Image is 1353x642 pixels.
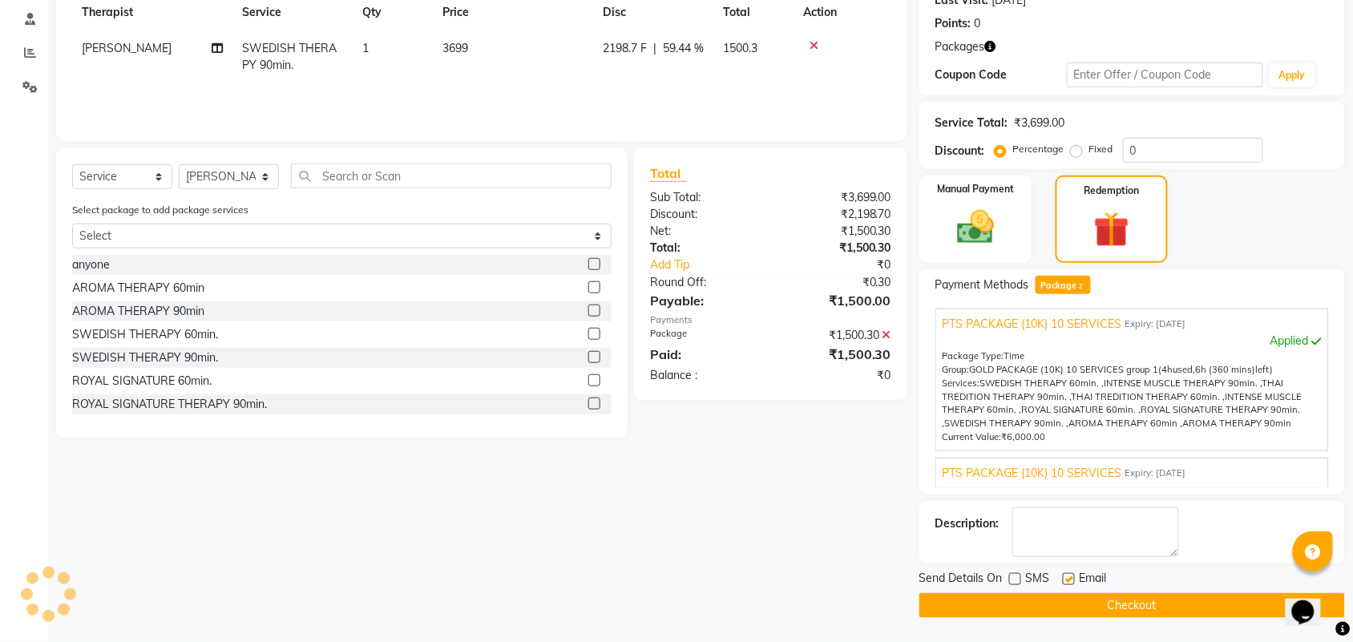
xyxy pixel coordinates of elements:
div: Service Total: [935,115,1008,131]
span: INTENSE MUSCLE THERAPY 90min. , [1105,378,1262,389]
span: ₹6,000.00 [1002,431,1046,442]
span: PTS PACKAGE (10K) 10 SERVICES [943,465,1122,482]
span: AROMA THERAPY 60min , [1069,418,1183,429]
div: Payments [650,313,891,327]
span: Group: [943,364,970,375]
span: [PERSON_NAME] [82,41,172,55]
a: Add Tip [638,256,793,273]
span: PTS PACKAGE (10K) 10 SERVICES [943,316,1122,333]
span: Total [650,165,687,182]
span: SMS [1026,570,1050,590]
div: Coupon Code [935,67,1067,83]
div: ₹1,500.30 [770,223,903,240]
div: Paid: [638,345,771,364]
div: ROYAL SIGNATURE 60min. [72,373,212,390]
div: Balance : [638,367,771,384]
span: Payment Methods [935,277,1029,293]
div: Applied [943,333,1322,349]
div: Discount: [638,206,771,223]
span: THAI TREDITION THERAPY 60min. , [1072,391,1226,402]
span: Package [1036,276,1091,294]
div: AROMA THERAPY 90min [72,303,204,320]
span: Services: [943,378,980,389]
span: Packages [935,38,985,55]
label: Manual Payment [937,182,1014,196]
div: SWEDISH THERAPY 60min. [72,326,218,343]
span: THAI TREDITION THERAPY 90min. , [943,378,1284,402]
button: Apply [1270,63,1315,87]
span: Time [1004,350,1025,361]
span: AROMA THERAPY 90min [1183,418,1292,429]
div: ₹0.30 [770,274,903,291]
span: 1500.3 [723,41,757,55]
span: ROYAL SIGNATURE 60min. , [1022,404,1141,415]
span: | [653,40,656,57]
label: Redemption [1084,184,1140,198]
div: Payable: [638,291,771,310]
div: Package [638,327,771,344]
div: Net: [638,223,771,240]
div: anyone [72,256,110,273]
div: 0 [975,15,981,32]
iframe: chat widget [1286,578,1337,626]
span: Package Type: [943,350,1004,361]
span: SWEDISH THERAPY 60min. , [980,378,1105,389]
input: Enter Offer / Coupon Code [1067,63,1263,87]
div: ₹1,500.30 [770,240,903,256]
button: Checkout [919,593,1345,618]
img: _cash.svg [946,206,1006,248]
div: ₹0 [793,256,903,273]
div: ₹1,500.30 [770,327,903,344]
img: _gift.svg [1083,208,1141,252]
label: Fixed [1089,142,1113,156]
span: Current Value: [943,431,1002,442]
span: 1 [362,41,369,55]
div: Discount: [935,143,985,159]
div: ₹2,198.70 [770,206,903,223]
span: Expiry: [DATE] [1125,317,1186,331]
div: ROYAL SIGNATURE THERAPY 90min. [72,396,267,413]
span: SWEDISH THERAPY 90min. , [945,418,1069,429]
span: used, left) [970,364,1274,375]
span: SWEDISH THERAPY 90min. [242,41,337,72]
div: ₹3,699.00 [1015,115,1065,131]
label: Percentage [1013,142,1064,156]
label: Select package to add package services [72,203,248,217]
span: 2 [1076,282,1085,292]
div: Round Off: [638,274,771,291]
span: (4h [1159,364,1173,375]
div: Description: [935,515,1000,532]
span: Expiry: [DATE] [1125,466,1186,480]
span: Send Details On [919,570,1003,590]
span: 6h (360 mins) [1196,364,1256,375]
input: Search or Scan [291,164,612,188]
span: GOLD PACKAGE (10K) 10 SERVICES group 1 [970,364,1159,375]
span: Email [1080,570,1107,590]
div: Points: [935,15,971,32]
span: 3699 [442,41,468,55]
div: SWEDISH THERAPY 90min. [72,349,218,366]
span: 59.44 % [663,40,704,57]
div: ₹1,500.00 [770,291,903,310]
div: ₹1,500.30 [770,345,903,364]
div: AROMA THERAPY 60min [72,280,204,297]
div: ₹3,699.00 [770,189,903,206]
div: ₹0 [770,367,903,384]
div: Total: [638,240,771,256]
div: Sub Total: [638,189,771,206]
span: 2198.7 F [603,40,647,57]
